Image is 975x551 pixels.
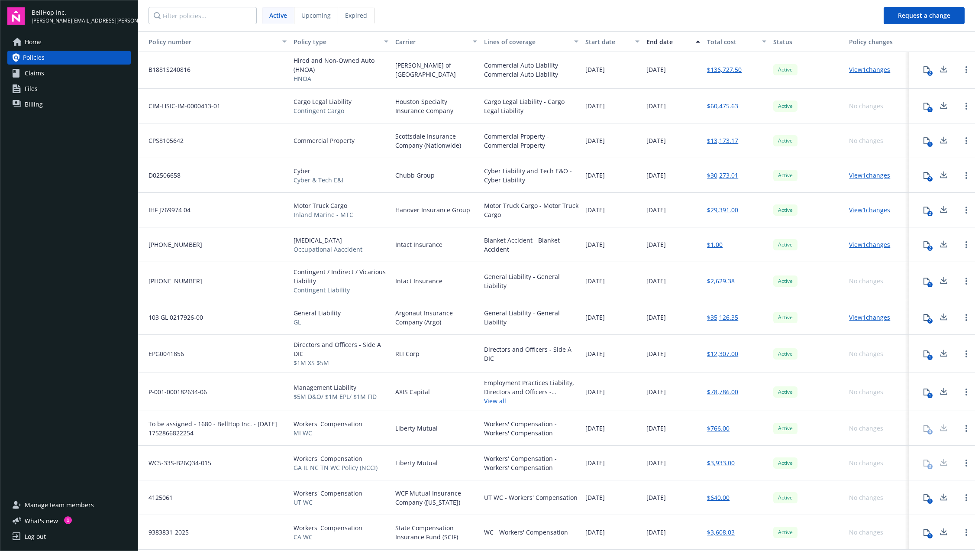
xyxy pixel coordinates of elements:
[25,97,43,111] span: Billing
[395,349,420,358] span: RLI Corp
[395,523,477,541] span: State Compensation Insurance Fund (SCIF)
[484,528,568,537] div: WC - Workers' Compensation
[7,498,131,512] a: Manage team members
[585,387,605,396] span: [DATE]
[849,493,883,502] div: No changes
[395,205,470,214] span: Hanover Insurance Group
[395,61,477,79] span: [PERSON_NAME] of [GEOGRAPHIC_DATA]
[484,201,578,219] div: Motor Truck Cargo - Motor Truck Cargo
[585,349,605,358] span: [DATE]
[484,345,578,363] div: Directors and Officers - Side A DIC
[269,11,287,20] span: Active
[585,65,605,74] span: [DATE]
[927,142,933,147] div: 1
[927,499,933,504] div: 1
[142,458,211,467] span: WC5-33S-B26Q34-015
[918,524,935,541] button: 1
[484,419,578,438] div: Workers' Compensation - Workers' Compensation
[849,458,883,467] div: No changes
[777,137,794,145] span: Active
[301,11,331,20] span: Upcoming
[918,309,935,326] button: 2
[961,276,972,286] a: Open options
[585,493,605,502] span: [DATE]
[294,358,388,367] span: $1M XS $5M
[961,493,972,503] a: Open options
[918,383,935,401] button: 1
[849,240,890,249] a: View 1 changes
[777,206,794,214] span: Active
[294,166,343,175] span: Cyber
[777,425,794,432] span: Active
[707,65,742,74] a: $136,727.50
[32,8,131,17] span: BellHop Inc.
[25,82,38,96] span: Files
[707,349,738,358] a: $12,307.00
[32,7,131,25] button: BellHop Inc.[PERSON_NAME][EMAIL_ADDRESS][PERSON_NAME][DOMAIN_NAME]
[142,37,277,46] div: Toggle SortBy
[64,516,72,524] div: 1
[961,458,972,468] a: Open options
[585,424,605,433] span: [DATE]
[395,171,435,180] span: Chubb Group
[25,498,94,512] span: Manage team members
[918,236,935,253] button: 2
[707,37,756,46] div: Total cost
[777,66,794,74] span: Active
[294,285,388,295] span: Contingent Liability
[849,37,905,46] div: Policy changes
[646,205,666,214] span: [DATE]
[294,383,377,392] span: Management Liability
[484,132,578,150] div: Commercial Property - Commercial Property
[142,349,184,358] span: EPG0041856
[927,107,933,112] div: 1
[7,82,131,96] a: Files
[294,428,362,438] span: MI WC
[25,530,46,544] div: Log out
[395,132,477,150] span: Scottsdale Insurance Company (Nationwide)
[927,211,933,216] div: 2
[392,31,481,52] button: Carrier
[294,136,355,145] span: Commercial Property
[585,205,605,214] span: [DATE]
[770,31,846,52] button: Status
[961,240,972,250] a: Open options
[646,424,666,433] span: [DATE]
[294,245,362,254] span: Occupational Aaccident
[142,205,190,214] span: IHF J769974 04
[294,340,388,358] span: Directors and Officers - Side A DIC
[7,35,131,49] a: Home
[961,205,972,215] a: Open options
[149,7,257,24] input: Filter policies...
[395,276,442,285] span: Intact Insurance
[707,171,738,180] a: $30,273.01
[849,528,883,537] div: No changes
[777,350,794,358] span: Active
[849,424,883,433] div: No changes
[918,132,935,149] button: 1
[918,61,935,78] button: 2
[646,101,666,110] span: [DATE]
[395,37,468,46] div: Carrier
[294,532,362,541] span: CA WC
[484,493,578,502] div: UT WC - Workers' Compensation
[646,276,666,285] span: [DATE]
[484,272,578,290] div: General Liability - General Liability
[7,516,72,525] button: What's new1
[142,493,173,502] span: 4125061
[484,61,578,79] div: Commercial Auto Liability - Commercial Auto Liability
[294,37,378,46] div: Policy type
[585,276,605,285] span: [DATE]
[23,51,45,65] span: Policies
[294,201,353,210] span: Motor Truck Cargo
[585,37,630,46] div: Start date
[582,31,643,52] button: Start date
[927,318,933,324] div: 2
[707,240,723,249] a: $1.00
[646,387,666,396] span: [DATE]
[777,528,794,536] span: Active
[294,97,352,106] span: Cargo Legal Liability
[142,101,220,110] span: CIM-HSIC-IM-0000413-01
[918,201,935,219] button: 2
[585,313,605,322] span: [DATE]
